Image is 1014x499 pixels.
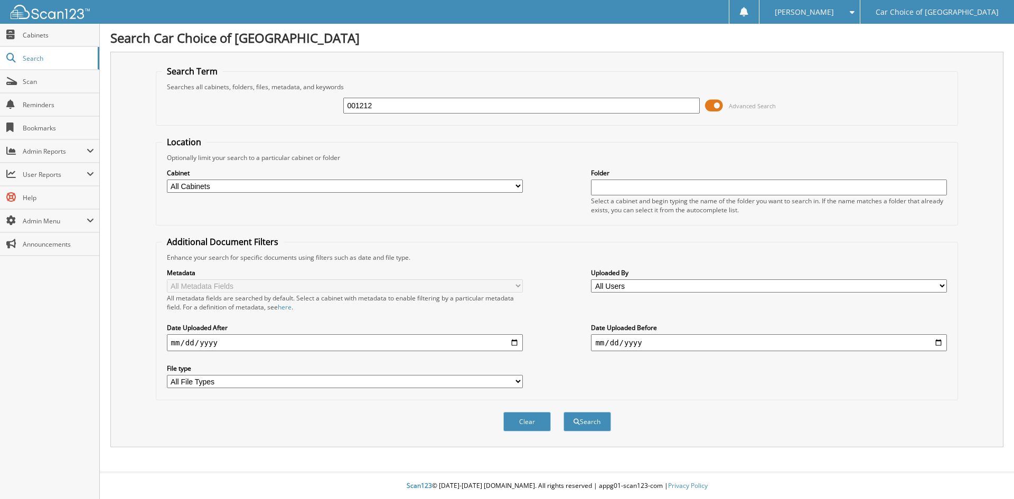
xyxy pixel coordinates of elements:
[775,9,834,15] span: [PERSON_NAME]
[591,323,947,332] label: Date Uploaded Before
[876,9,999,15] span: Car Choice of [GEOGRAPHIC_DATA]
[167,268,523,277] label: Metadata
[23,100,94,109] span: Reminders
[23,216,87,225] span: Admin Menu
[162,136,206,148] legend: Location
[167,364,523,373] label: File type
[167,168,523,177] label: Cabinet
[503,412,551,431] button: Clear
[729,102,776,110] span: Advanced Search
[23,170,87,179] span: User Reports
[591,268,947,277] label: Uploaded By
[162,153,953,162] div: Optionally limit your search to a particular cabinet or folder
[961,448,1014,499] iframe: Chat Widget
[591,196,947,214] div: Select a cabinet and begin typing the name of the folder you want to search in. If the name match...
[591,334,947,351] input: end
[407,481,432,490] span: Scan123
[564,412,611,431] button: Search
[167,323,523,332] label: Date Uploaded After
[278,303,292,312] a: here
[162,65,223,77] legend: Search Term
[162,236,284,248] legend: Additional Document Filters
[23,54,92,63] span: Search
[162,82,953,91] div: Searches all cabinets, folders, files, metadata, and keywords
[591,168,947,177] label: Folder
[167,334,523,351] input: start
[11,5,90,19] img: scan123-logo-white.svg
[23,77,94,86] span: Scan
[668,481,708,490] a: Privacy Policy
[167,294,523,312] div: All metadata fields are searched by default. Select a cabinet with metadata to enable filtering b...
[23,193,94,202] span: Help
[100,473,1014,499] div: © [DATE]-[DATE] [DOMAIN_NAME]. All rights reserved | appg01-scan123-com |
[23,124,94,133] span: Bookmarks
[23,240,94,249] span: Announcements
[110,29,1003,46] h1: Search Car Choice of [GEOGRAPHIC_DATA]
[23,31,94,40] span: Cabinets
[23,147,87,156] span: Admin Reports
[162,253,953,262] div: Enhance your search for specific documents using filters such as date and file type.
